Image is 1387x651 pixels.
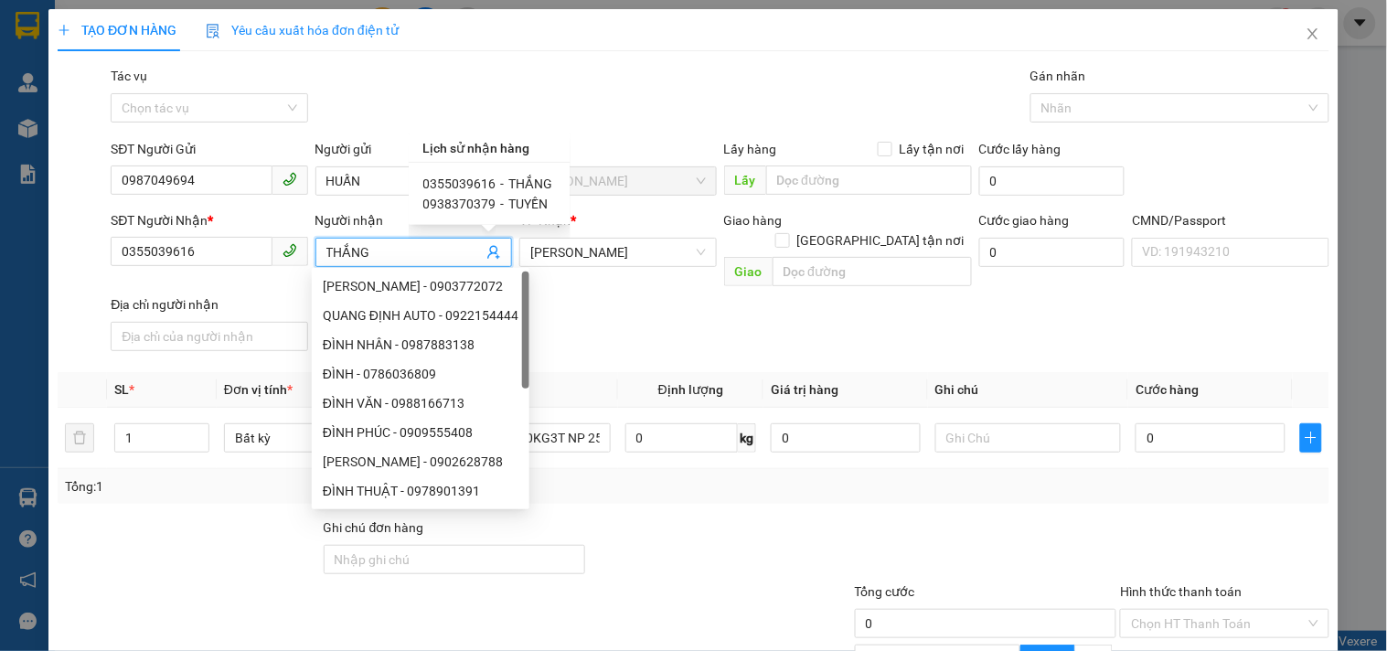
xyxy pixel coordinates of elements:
span: kg [738,423,756,453]
span: TẠO ĐƠN HÀNG [58,23,176,37]
span: SL [114,382,129,397]
span: phone [283,243,297,258]
label: Cước lấy hàng [979,142,1062,156]
div: NGỌC [175,57,321,79]
div: [PERSON_NAME] - 0903772072 [323,276,518,296]
div: ĐÌNH PHÚC - 0909555408 [312,418,529,447]
th: Ghi chú [928,372,1128,408]
span: TUYỀN [509,197,549,211]
div: ĐÌNH VĂN - 0988166713 [312,389,529,418]
span: Bất kỳ [235,424,399,452]
div: QUANG ĐỊNH AUTO - 0922154444 [323,305,518,325]
div: ĐÌNH NHÂN - 0987883138 [312,330,529,359]
div: ĐINH TỴ - 0903772072 [312,272,529,301]
div: ĐÌNH THUẬT - 0978901391 [323,481,518,501]
span: plus [1301,431,1321,445]
input: Cước lấy hàng [979,166,1126,196]
div: SĐT Người Nhận [111,210,307,230]
input: Dọc đường [766,165,972,195]
label: Hình thức thanh toán [1120,584,1242,599]
span: Định lượng [658,382,723,397]
input: Dọc đường [773,257,972,286]
input: Ghi chú đơn hàng [324,545,586,574]
input: Cước giao hàng [979,238,1126,267]
span: Giao hàng [724,213,783,228]
span: - [501,176,505,191]
div: [PERSON_NAME] [16,16,162,57]
span: plus [58,24,70,37]
span: Lấy tận nơi [892,139,972,159]
span: Đơn vị tính [224,382,293,397]
span: phone [283,172,297,187]
span: Ngã Tư Huyện [530,167,705,195]
div: Lịch sử nhận hàng [409,133,571,163]
span: Hồ Chí Minh [530,239,705,266]
span: Lấy [724,165,766,195]
span: Giá trị hàng [771,382,838,397]
span: THẮNG [509,176,553,191]
span: Đã [PERSON_NAME] : [14,115,143,155]
button: plus [1300,423,1322,453]
div: Người nhận [315,210,512,230]
div: DINH [16,57,162,79]
span: Lấy hàng [724,142,777,156]
button: delete [65,423,94,453]
span: Giao [724,257,773,286]
div: Địa chỉ người nhận [111,294,307,315]
span: Nhận: [175,16,219,35]
div: [PERSON_NAME] [175,16,321,57]
div: [PERSON_NAME] - 0902628788 [323,452,518,472]
button: Close [1287,9,1339,60]
div: CMND/Passport [1132,210,1328,230]
span: 0355039616 [423,176,496,191]
span: - [501,197,505,211]
div: ĐÌNH THUẬT - 0978901391 [312,476,529,506]
div: VP gửi [519,139,716,159]
div: ĐÌNH NHÂN - 0987883138 [323,335,518,355]
div: ĐÌNH - 0786036809 [323,364,518,384]
span: user-add [486,245,501,260]
span: close [1306,27,1320,41]
div: ĐÌNH VĂN - 0988166713 [323,393,518,413]
span: [GEOGRAPHIC_DATA] tận nơi [790,230,972,251]
span: Gửi: [16,16,44,35]
div: Người gửi [315,139,512,159]
div: SĐT Người Gửi [111,139,307,159]
span: Cước hàng [1136,382,1199,397]
div: DINH NGUYỄN - 0902628788 [312,447,529,476]
input: 0 [771,423,921,453]
div: ĐÌNH PHÚC - 0909555408 [323,422,518,443]
img: icon [206,24,220,38]
span: Tổng cước [855,584,915,599]
label: Gán nhãn [1030,69,1086,83]
label: Ghi chú đơn hàng [324,520,424,535]
span: Yêu cầu xuất hóa đơn điện tử [206,23,399,37]
input: Ghi Chú [935,423,1121,453]
div: 30.000 [14,115,165,176]
div: QUANG ĐỊNH AUTO - 0922154444 [312,301,529,330]
div: ĐÌNH - 0786036809 [312,359,529,389]
input: Địa chỉ của người nhận [111,322,307,351]
div: Tổng: 1 [65,476,537,496]
label: Tác vụ [111,69,147,83]
label: Cước giao hàng [979,213,1070,228]
span: 0938370379 [423,197,496,211]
